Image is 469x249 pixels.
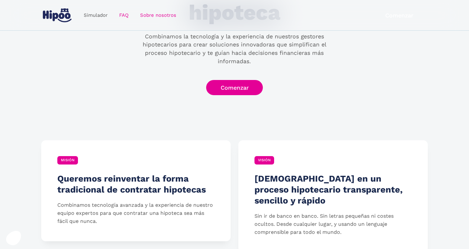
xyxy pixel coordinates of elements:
p: Combinamos la tecnología y la experiencia de nuestros gestores hipotecarios para crear soluciones... [131,33,338,65]
a: home [41,6,73,25]
p: Combinamos tecnología avanzada y la experiencia de nuestro equipo expertos para que contratar una... [57,201,215,225]
a: Sobre nosotros [134,9,182,22]
a: FAQ [113,9,134,22]
a: Comenzar [371,8,428,23]
h4: [DEMOGRAPHIC_DATA] en un proceso hipotecario transparente, sencillo y rápido [254,173,412,206]
a: Comenzar [206,80,263,95]
div: VISIÓN [254,156,274,164]
h4: Queremos reinventar la forma tradicional de contratar hipotecas [57,173,215,195]
a: Simulador [78,9,113,22]
p: Sin ir de banco en banco. Sin letras pequeñas ni costes ocultos. Desde cualquier lugar, y usando ... [254,212,412,236]
div: MISIÓN [57,156,78,164]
